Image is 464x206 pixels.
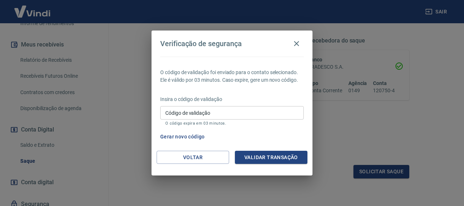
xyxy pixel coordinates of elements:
p: Insira o código de validação [160,96,304,103]
button: Validar transação [235,151,307,164]
h4: Verificação de segurança [160,39,242,48]
button: Voltar [157,151,229,164]
p: O código expira em 03 minutos. [165,121,299,126]
button: Gerar novo código [157,130,208,144]
p: O código de validação foi enviado para o contato selecionado. Ele é válido por 03 minutos. Caso e... [160,69,304,84]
